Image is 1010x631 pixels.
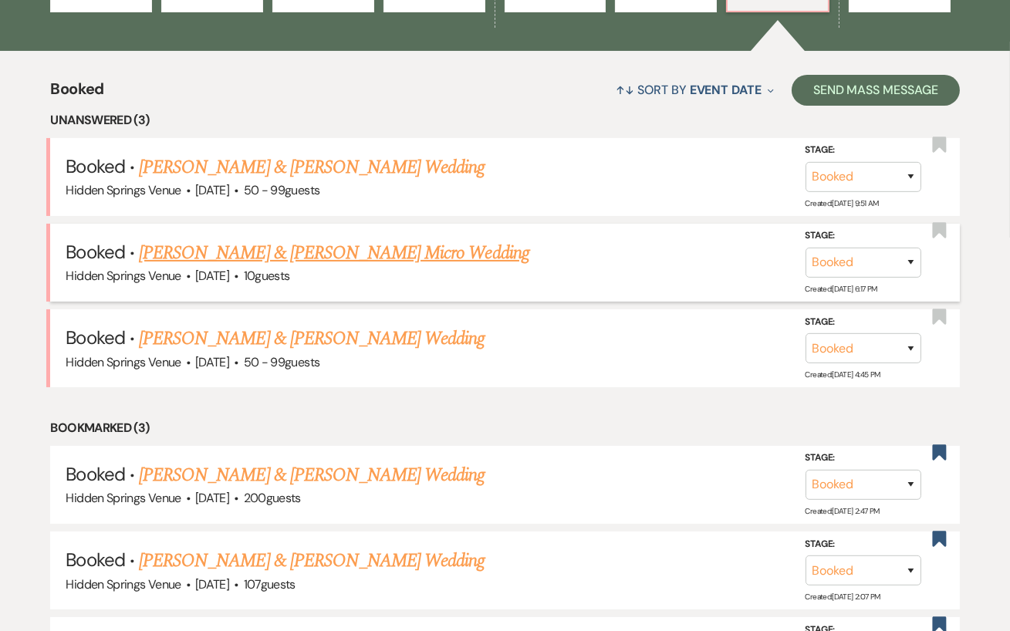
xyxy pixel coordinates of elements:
[66,576,181,592] span: Hidden Springs Venue
[66,354,181,370] span: Hidden Springs Venue
[616,82,635,98] span: ↑↓
[806,506,880,516] span: Created: [DATE] 2:47 PM
[66,462,124,486] span: Booked
[244,354,320,370] span: 50 - 99 guests
[806,228,921,245] label: Stage:
[195,268,229,284] span: [DATE]
[806,198,879,208] span: Created: [DATE] 9:51 AM
[195,354,229,370] span: [DATE]
[66,268,181,284] span: Hidden Springs Venue
[610,69,780,110] button: Sort By Event Date
[66,154,124,178] span: Booked
[139,461,485,489] a: [PERSON_NAME] & [PERSON_NAME] Wedding
[806,369,880,380] span: Created: [DATE] 4:45 PM
[66,326,124,349] span: Booked
[139,325,485,353] a: [PERSON_NAME] & [PERSON_NAME] Wedding
[66,182,181,198] span: Hidden Springs Venue
[139,154,485,181] a: [PERSON_NAME] & [PERSON_NAME] Wedding
[806,535,921,552] label: Stage:
[50,110,959,130] li: Unanswered (3)
[792,75,960,106] button: Send Mass Message
[244,576,296,592] span: 107 guests
[66,548,124,572] span: Booked
[806,313,921,330] label: Stage:
[806,450,921,467] label: Stage:
[244,182,320,198] span: 50 - 99 guests
[806,142,921,159] label: Stage:
[195,182,229,198] span: [DATE]
[66,240,124,264] span: Booked
[50,418,959,438] li: Bookmarked (3)
[806,592,880,602] span: Created: [DATE] 2:07 PM
[139,547,485,575] a: [PERSON_NAME] & [PERSON_NAME] Wedding
[244,490,301,506] span: 200 guests
[195,576,229,592] span: [DATE]
[195,490,229,506] span: [DATE]
[50,77,103,110] span: Booked
[690,82,762,98] span: Event Date
[66,490,181,506] span: Hidden Springs Venue
[139,239,529,267] a: [PERSON_NAME] & [PERSON_NAME] Micro Wedding
[244,268,290,284] span: 10 guests
[806,284,877,294] span: Created: [DATE] 6:17 PM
